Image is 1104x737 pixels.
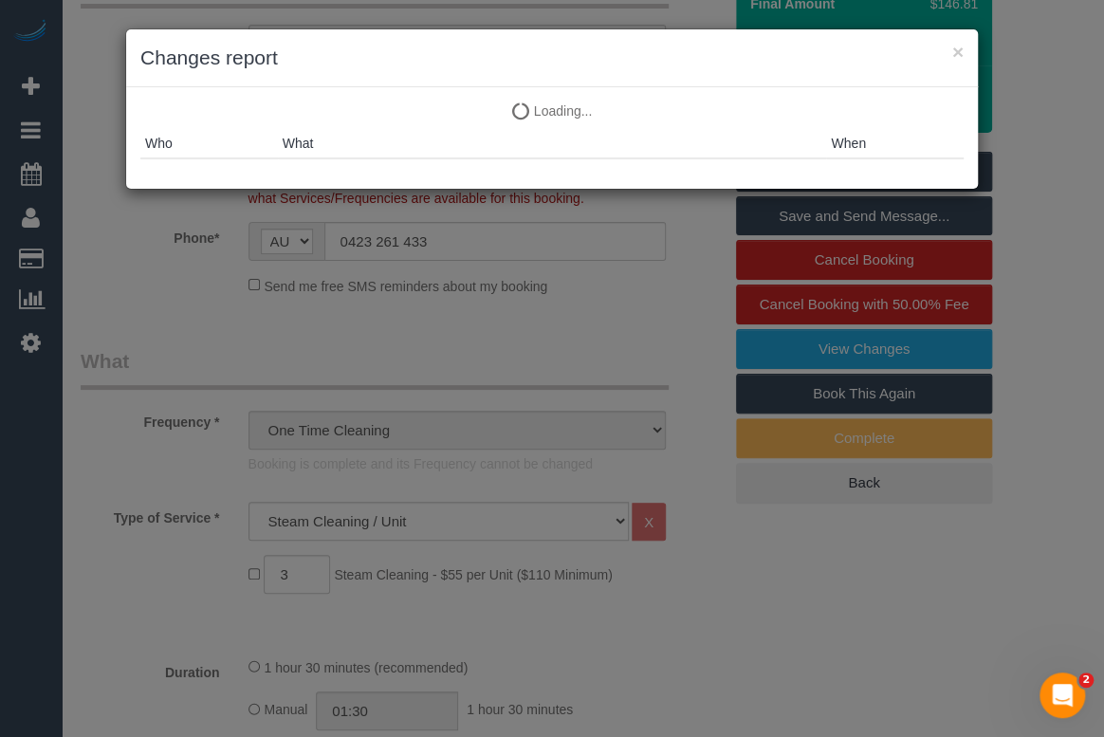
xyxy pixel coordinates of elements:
[140,101,964,120] p: Loading...
[140,44,964,72] h3: Changes report
[126,29,978,189] sui-modal: Changes report
[140,129,278,158] th: Who
[826,129,964,158] th: When
[1040,673,1085,718] iframe: Intercom live chat
[952,42,964,62] button: ×
[278,129,827,158] th: What
[1078,673,1094,688] span: 2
